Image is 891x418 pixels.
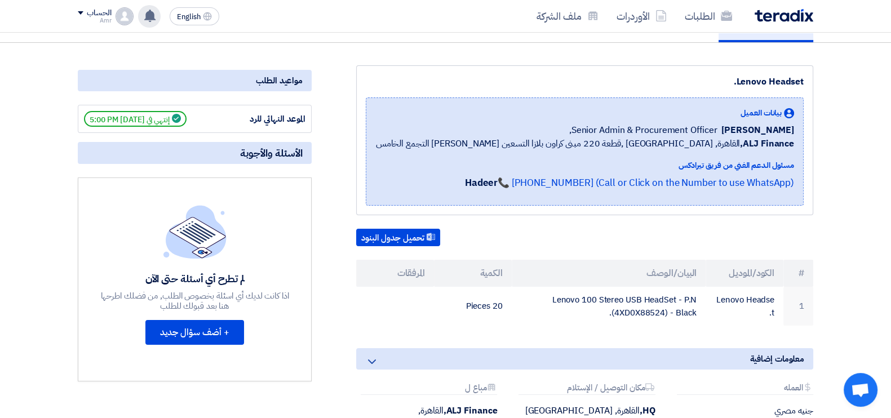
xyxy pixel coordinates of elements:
span: الأسئلة والأجوبة [240,146,303,159]
span: Senior Admin & Procurement Officer, [569,123,717,137]
th: # [783,260,813,287]
strong: Hadeer [465,176,498,190]
div: الموعد النهائي للرد [221,113,305,126]
button: + أضف سؤال جديد [145,320,244,345]
span: القاهرة, [GEOGRAPHIC_DATA] ,قطعة 220 مبنى كراون بلازا التسعين [PERSON_NAME] التجمع الخامس [376,137,794,150]
button: تحميل جدول البنود [356,229,440,247]
a: 📞 [PHONE_NUMBER] (Call or Click on the Number to use WhatsApp) [498,176,794,190]
img: empty_state_list.svg [163,205,227,258]
div: مواعيد الطلب [78,70,312,91]
td: 1 [783,287,813,326]
b: HQ, [640,404,655,417]
span: English [177,13,201,21]
div: Open chat [844,373,877,407]
td: Lenovo 100 Stereo USB HeadSet - P.N (4XD0X88524) - Black. [512,287,706,326]
img: Teradix logo [755,9,813,22]
div: مباع ل [361,383,497,395]
div: لم تطرح أي أسئلة حتى الآن [99,272,291,285]
div: اذا كانت لديك أي اسئلة بخصوص الطلب, من فضلك اطرحها هنا بعد قبولك للطلب [99,291,291,311]
button: English [170,7,219,25]
div: Lenovo Headset. [366,75,804,88]
span: إنتهي في [DATE] 5:00 PM [84,111,187,127]
span: [PERSON_NAME] [721,123,794,137]
a: الأوردرات [608,3,676,29]
div: مكان التوصيل / الإستلام [518,383,655,395]
a: الطلبات [676,3,741,29]
th: المرفقات [356,260,434,287]
div: Amr [78,17,111,24]
td: Lenovo Headset. [706,287,783,326]
span: معلومات إضافية [750,353,804,365]
a: ملف الشركة [527,3,608,29]
div: جنيه مصري [672,405,813,416]
th: الكمية [434,260,512,287]
span: بيانات العميل [741,107,782,119]
th: الكود/الموديل [706,260,783,287]
td: 20 Pieces [434,287,512,326]
b: ALJ Finance, [444,404,498,417]
div: الحساب [87,8,111,18]
div: مسئول الدعم الفني من فريق تيرادكس [376,159,794,171]
th: البيان/الوصف [512,260,706,287]
div: العمله [677,383,813,395]
img: profile_test.png [116,7,134,25]
b: ALJ Finance, [740,137,794,150]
